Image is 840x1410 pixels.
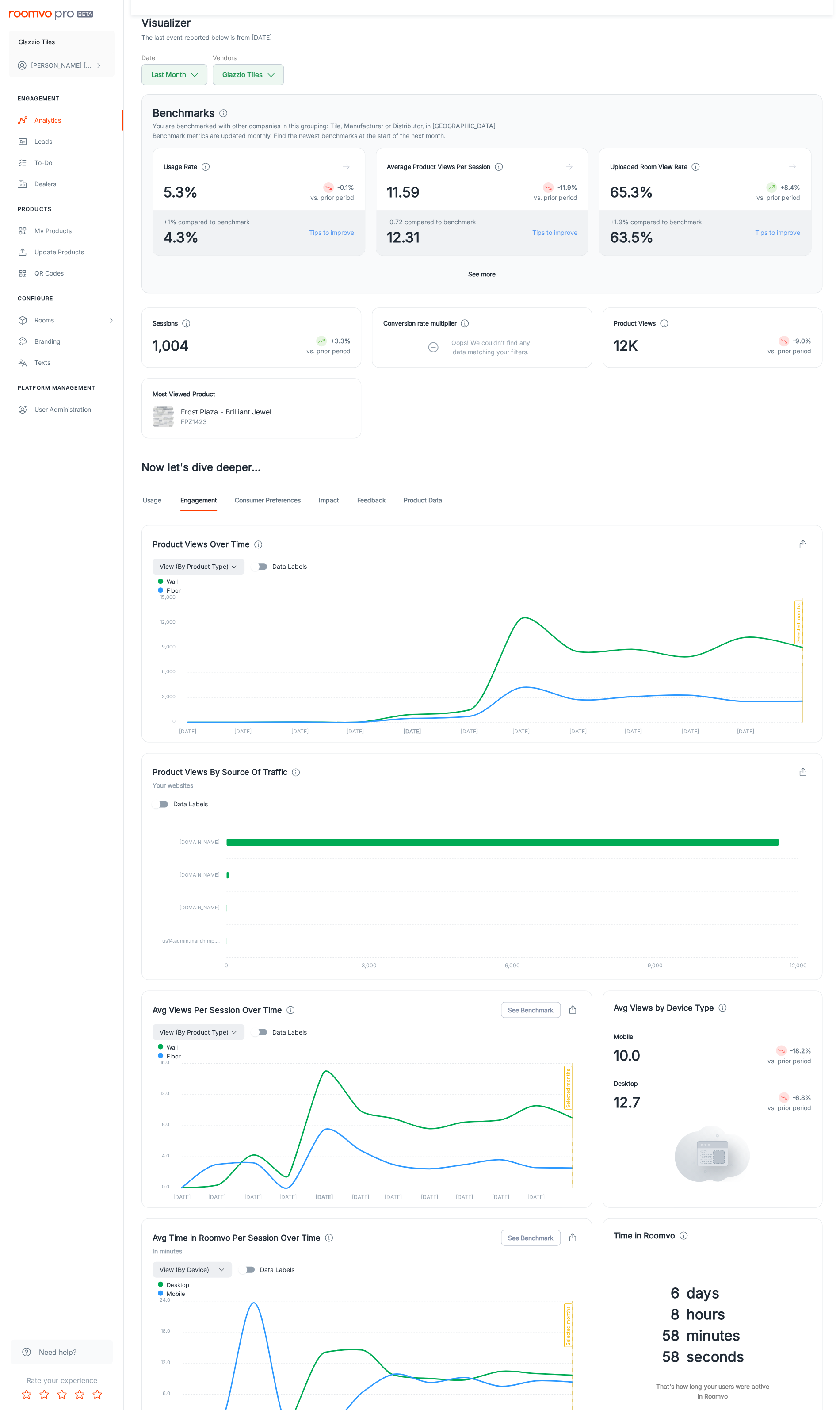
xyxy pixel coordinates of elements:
[614,1346,680,1367] h3: 58
[153,131,811,141] p: Benchmark metrics are updated monthly. Find the newest benchmarks at the start of the next month.
[682,728,699,735] tspan: [DATE]
[34,179,115,189] div: Dealers
[614,1229,675,1241] h4: Time in Roomvo
[755,228,800,238] a: Tips to improve
[767,1103,811,1112] p: vs. prior period
[34,268,115,278] div: QR Codes
[625,728,642,735] tspan: [DATE]
[404,728,421,735] tspan: [DATE]
[35,1385,53,1403] button: Rate 2 star
[352,1193,369,1200] tspan: [DATE]
[501,1230,561,1245] button: See Benchmark
[387,227,476,248] span: 12.31
[445,338,537,356] p: Oops! We couldn’t find any data matching your filters.
[161,1328,170,1334] tspan: 18.0
[162,937,220,943] tspan: us14.admin.mailchimp....
[512,728,530,735] tspan: [DATE]
[153,105,215,121] h3: Benchmarks
[153,1004,282,1016] h4: Avg Views Per Session Over Time
[790,1046,811,1054] strong: -18.2%
[614,1001,714,1014] h4: Avg Views by Device Type
[610,227,702,248] span: 63.5%
[557,184,577,191] strong: -11.9%
[279,1193,297,1200] tspan: [DATE]
[162,1152,169,1158] tspan: 4.0
[162,693,176,699] tspan: 3,000
[160,1027,229,1037] span: View (By Product Type)
[675,1125,750,1182] img: views.svg
[153,1231,321,1244] h4: Avg Time in Roomvo Per Session Over Time
[39,1346,76,1357] span: Need help?
[614,318,656,328] h4: Product Views
[614,1381,811,1401] h6: That's how long your users were active in Roomvo
[160,1059,169,1065] tspan: 16.0
[179,728,196,735] tspan: [DATE]
[153,1261,232,1277] button: View (By Device)
[160,1280,189,1288] span: desktop
[272,562,307,571] span: Data Labels
[213,64,284,85] button: Glazzio Tiles
[648,962,663,968] tspan: 9,000
[213,53,284,62] h5: Vendors
[235,490,301,511] a: Consumer Preferences
[9,54,115,77] button: [PERSON_NAME] [PERSON_NAME]
[614,1303,680,1325] h3: 8
[687,1282,811,1303] h3: days
[141,460,822,475] h3: Now let's dive deeper...
[532,228,577,238] a: Tips to improve
[141,15,822,31] h2: Visualizer
[161,1359,170,1365] tspan: 12.0
[141,490,163,511] a: Usage
[362,962,377,968] tspan: 3,000
[153,766,287,778] h4: Product Views By Source Of Traffic
[153,318,178,328] h4: Sessions
[465,266,499,282] button: See more
[153,1024,244,1040] button: View (By Product Type)
[163,1390,170,1396] tspan: 6.0
[347,728,364,735] tspan: [DATE]
[181,406,271,417] p: Frost Plaza - Brilliant Jewel
[614,1325,680,1346] h3: 58
[153,559,244,575] button: View (By Product Type)
[181,417,271,427] p: FPZ1423
[309,228,354,238] a: Tips to improve
[291,728,309,735] tspan: [DATE]
[88,1385,106,1403] button: Rate 5 star
[357,490,386,511] a: Feedback
[260,1264,294,1274] span: Data Labels
[316,1193,333,1200] tspan: [DATE]
[162,1183,169,1189] tspan: 0.0
[456,1193,473,1200] tspan: [DATE]
[687,1325,811,1346] h3: minutes
[244,1193,262,1200] tspan: [DATE]
[160,594,176,600] tspan: 15,000
[34,226,115,236] div: My Products
[610,182,653,203] span: 65.3%
[153,335,189,356] span: 1,004
[153,406,174,427] img: Frost Plaza - Brilliant Jewel
[737,728,754,735] tspan: [DATE]
[461,728,478,735] tspan: [DATE]
[208,1193,225,1200] tspan: [DATE]
[501,1002,561,1018] button: See Benchmark
[18,1385,35,1403] button: Rate 1 star
[172,718,176,724] tspan: 0
[614,1031,633,1041] h4: Mobile
[53,1385,71,1403] button: Rate 3 star
[492,1193,509,1200] tspan: [DATE]
[162,1121,169,1127] tspan: 8.0
[164,227,250,248] span: 4.3%
[19,37,55,47] p: Glazzio Tiles
[318,490,340,511] a: Impact
[780,184,800,191] strong: +8.4%
[793,337,811,345] strong: -9.0%
[614,335,638,356] span: 12K
[533,193,577,203] p: vs. prior period
[756,193,800,203] p: vs. prior period
[153,121,811,131] p: You are benchmarked with other companies in this grouping: Tile, Manufacturer or Distributor, in ...
[164,182,198,203] span: 5.3%
[34,158,115,168] div: To-do
[34,358,115,368] div: Texts
[153,538,250,551] h4: Product Views Over Time
[9,11,93,20] img: Roomvo PRO Beta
